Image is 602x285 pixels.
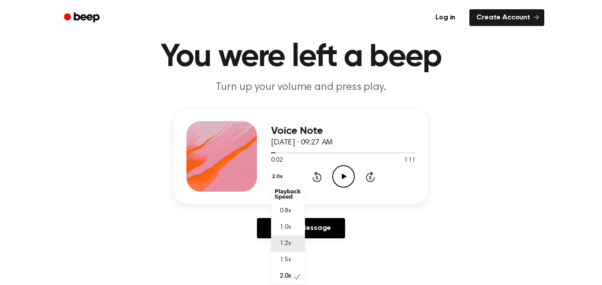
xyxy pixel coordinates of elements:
[271,185,305,203] div: Playback Speed
[271,169,286,184] button: 2.0x
[271,186,305,285] div: 2.0x
[280,239,291,248] span: 1.2x
[280,272,291,281] span: 2.0x
[280,223,291,232] span: 1.0x
[280,207,291,216] span: 0.8x
[280,255,291,265] span: 1.5x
